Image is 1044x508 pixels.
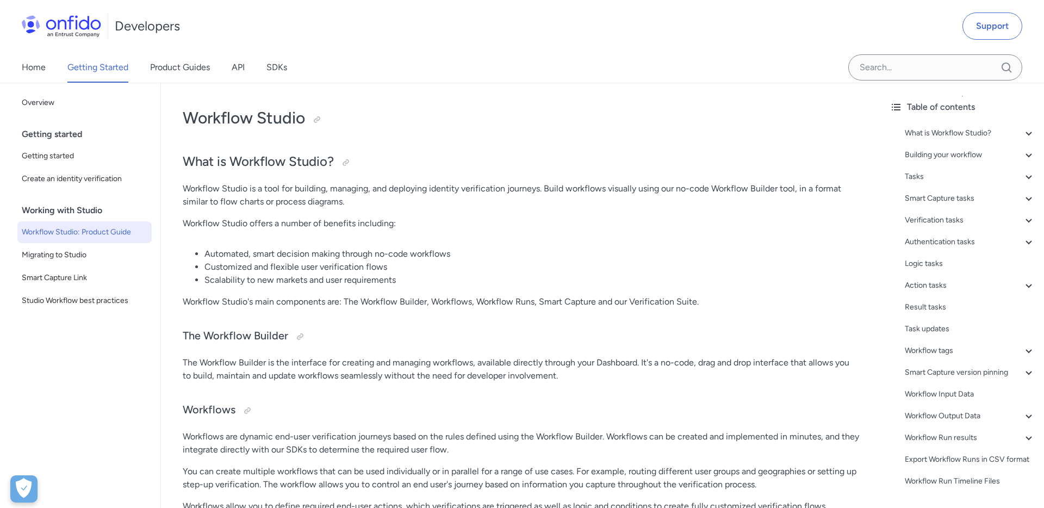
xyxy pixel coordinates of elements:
h3: The Workflow Builder [183,328,859,345]
a: Workflow Run results [905,431,1035,444]
a: Smart Capture Link [17,267,152,289]
a: SDKs [266,52,287,83]
a: Support [962,13,1022,40]
a: Smart Capture version pinning [905,366,1035,379]
a: Export Workflow Runs in CSV format [905,453,1035,466]
span: Overview [22,96,147,109]
div: Table of contents [890,101,1035,114]
h3: Workflows [183,402,859,419]
a: Overview [17,92,152,114]
h1: Workflow Studio [183,107,859,129]
div: Working with Studio [22,200,156,221]
a: Action tasks [905,279,1035,292]
a: Workflow Input Data [905,388,1035,401]
a: Getting Started [67,52,128,83]
a: Migrating to Studio [17,244,152,266]
a: Getting started [17,145,152,167]
div: Getting started [22,123,156,145]
a: Workflow Run Timeline Files [905,475,1035,488]
p: The Workflow Builder is the interface for creating and managing workflows, available directly thr... [183,356,859,382]
a: Workflow Output Data [905,410,1035,423]
p: Workflow Studio is a tool for building, managing, and deploying identity verification journeys. B... [183,182,859,208]
img: Onfido Logo [22,15,101,37]
a: Home [22,52,46,83]
a: Product Guides [150,52,210,83]
a: Workflow Studio: Product Guide [17,221,152,243]
span: Workflow Studio: Product Guide [22,226,147,239]
div: Cookie Preferences [10,475,38,503]
p: Workflow Studio's main components are: The Workflow Builder, Workflows, Workflow Runs, Smart Capt... [183,295,859,308]
input: Onfido search input field [848,54,1022,80]
a: Authentication tasks [905,236,1035,249]
a: Task updates [905,323,1035,336]
li: Scalability to new markets and user requirements [204,274,859,287]
a: API [232,52,245,83]
a: Studio Workflow best practices [17,290,152,312]
span: Create an identity verification [22,172,147,185]
a: Building your workflow [905,148,1035,162]
p: Workflows are dynamic end-user verification journeys based on the rules defined using the Workflo... [183,430,859,456]
span: Studio Workflow best practices [22,294,147,307]
a: Tasks [905,170,1035,183]
a: What is Workflow Studio? [905,127,1035,140]
li: Automated, smart decision making through no-code workflows [204,247,859,261]
p: Workflow Studio offers a number of benefits including: [183,217,859,230]
a: Create an identity verification [17,168,152,190]
span: Smart Capture Link [22,271,147,284]
a: Result tasks [905,301,1035,314]
h2: What is Workflow Studio? [183,153,859,171]
span: Migrating to Studio [22,249,147,262]
h1: Developers [115,17,180,35]
a: Smart Capture tasks [905,192,1035,205]
span: Getting started [22,150,147,163]
button: Open Preferences [10,475,38,503]
li: Customized and flexible user verification flows [204,261,859,274]
p: You can create multiple workflows that can be used individually or in parallel for a range of use... [183,465,859,491]
a: Logic tasks [905,257,1035,270]
a: Verification tasks [905,214,1035,227]
a: Workflow tags [905,344,1035,357]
